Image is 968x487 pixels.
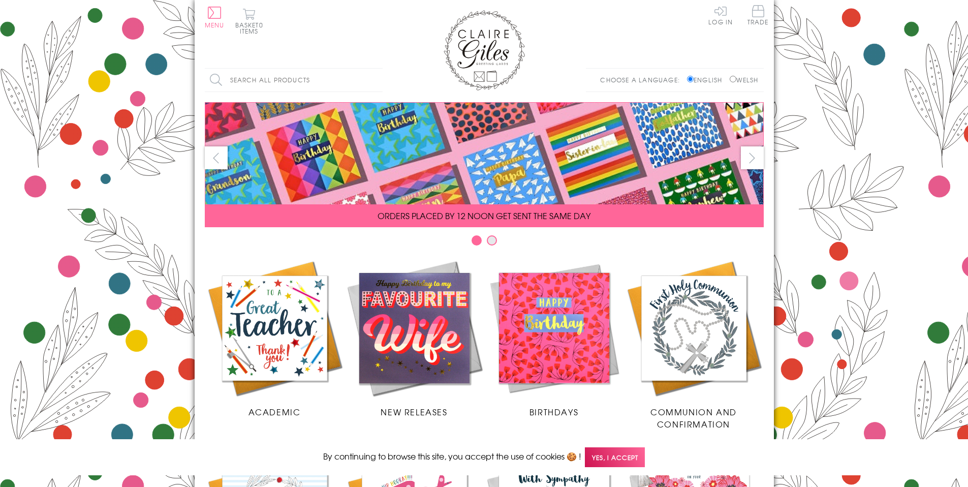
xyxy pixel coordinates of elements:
[235,8,263,34] button: Basket0 items
[240,20,263,36] span: 0 items
[624,258,764,430] a: Communion and Confirmation
[687,76,694,82] input: English
[730,75,759,84] label: Welsh
[205,258,345,418] a: Academic
[730,76,736,82] input: Welsh
[205,146,228,169] button: prev
[708,5,733,25] a: Log In
[600,75,685,84] p: Choose a language:
[378,209,590,222] span: ORDERS PLACED BY 12 NOON GET SENT THE SAME DAY
[472,235,482,246] button: Carousel Page 1 (Current Slide)
[205,69,383,92] input: Search all products
[747,5,769,27] a: Trade
[444,10,525,90] img: Claire Giles Greetings Cards
[381,406,447,418] span: New Releases
[372,69,383,92] input: Search
[345,258,484,418] a: New Releases
[529,406,578,418] span: Birthdays
[484,258,624,418] a: Birthdays
[585,447,645,467] span: Yes, I accept
[248,406,301,418] span: Academic
[205,20,225,29] span: Menu
[205,235,764,251] div: Carousel Pagination
[650,406,737,430] span: Communion and Confirmation
[487,235,497,246] button: Carousel Page 2
[687,75,727,84] label: English
[205,7,225,28] button: Menu
[741,146,764,169] button: next
[747,5,769,25] span: Trade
